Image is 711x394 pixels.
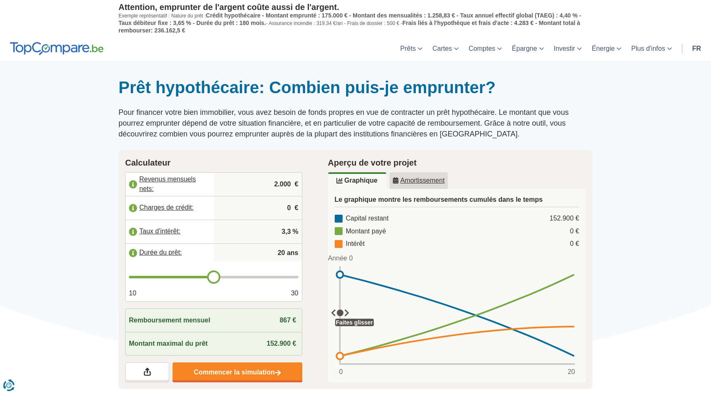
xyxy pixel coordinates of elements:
[10,42,104,55] img: TopCompare
[335,319,374,326] div: Faites glisser
[335,214,389,223] div: Capital restant
[549,36,587,61] a: Investir
[129,339,207,349] span: Montant maximal du prêt
[173,362,302,382] a: Commencer la simulation
[118,77,592,97] h1: Prêt hypothécaire: Combien puis-je emprunter?
[126,223,214,241] label: Taux d'intérêt:
[217,197,299,219] input: |
[336,177,378,184] u: Graphique
[292,227,298,237] span: %
[287,248,299,258] span: ans
[395,36,427,61] a: Prêts
[550,214,579,223] div: 152.900 €
[126,175,214,193] label: Revenus mensuels nets:
[335,227,386,236] div: Montant payé
[217,173,299,196] input: |
[118,2,592,12] p: Attention, emprunter de l'argent coûte aussi de l'argent.
[587,36,626,61] a: Énergie
[339,367,343,377] span: 0
[217,221,299,243] input: |
[118,107,592,139] p: Pour financer votre bien immobilier, vous avez besoin de fonds propres en vue de contracter un pr...
[118,12,592,34] p: Exemple représentatif : Nature du prêt : - Assurance incendie : 319.34 €/an - Frais de dossier : ...
[393,177,445,184] u: Amortissement
[464,36,507,61] a: Comptes
[335,239,365,249] div: Intérêt
[328,156,586,169] h2: Aperçu de votre projet
[267,340,296,347] span: 152.900 €
[507,36,549,61] a: Épargne
[626,36,676,61] a: Plus d'infos
[291,289,299,298] span: 30
[570,227,579,236] div: 0 €
[125,362,169,382] a: Partagez vos résultats
[687,36,706,61] a: fr
[129,316,210,325] span: Remboursement mensuel
[279,317,296,324] span: 867 €
[295,180,299,189] span: €
[427,36,464,61] a: Cartes
[118,12,581,26] span: Crédit hypothécaire - Montant emprunté : 175.000 € - Montant des mensualités : 1.258,83 € - Taux ...
[126,244,214,262] label: Durée du prêt:
[335,196,580,207] h3: Le graphique montre les remboursements cumulés dans le temps
[126,199,214,217] label: Charges de crédit:
[129,289,136,298] span: 10
[125,156,302,169] h2: Calculateur
[118,20,580,34] span: Frais liés à l'hypothèque et frais d'acte : 4.283 € - Montant total à rembourser: 236.162,5 €
[568,367,575,377] span: 20
[275,369,281,377] img: Commencer la simulation
[295,203,299,213] span: €
[570,239,579,249] div: 0 €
